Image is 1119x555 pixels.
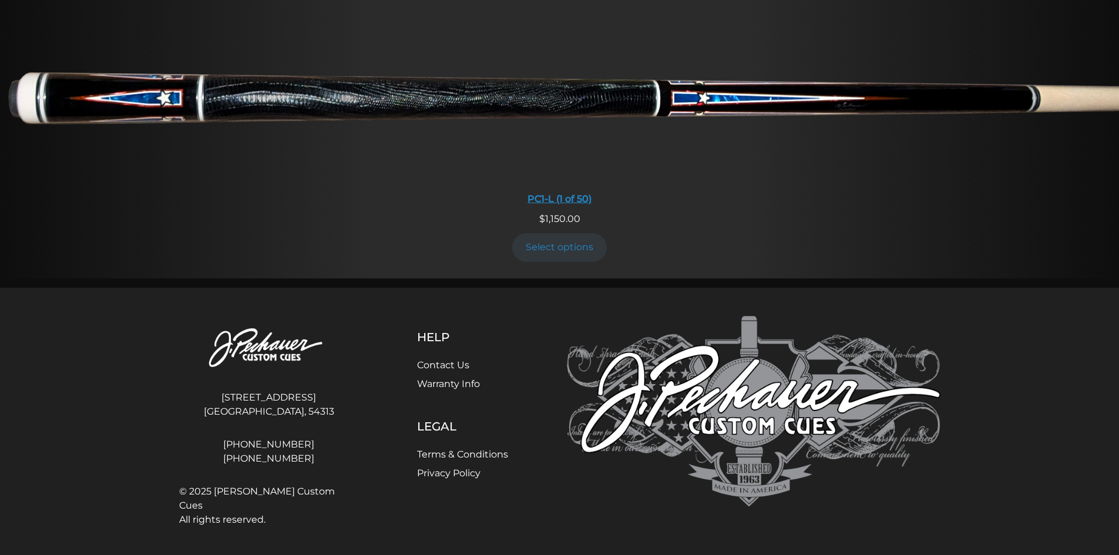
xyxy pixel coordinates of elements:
a: Add to cart: “PC1-L (1 of 50)” [512,233,607,262]
img: Pechauer Custom Cues [179,316,359,381]
span: 1,150.00 [539,213,580,224]
span: © 2025 [PERSON_NAME] Custom Cues All rights reserved. [179,485,359,527]
a: [PHONE_NUMBER] [179,438,359,452]
a: Warranty Info [417,378,480,389]
a: [PHONE_NUMBER] [179,452,359,466]
address: [STREET_ADDRESS] [GEOGRAPHIC_DATA], 54313 [179,386,359,423]
h5: Legal [417,419,508,433]
a: Privacy Policy [417,467,480,479]
a: Terms & Conditions [417,449,508,460]
img: Pechauer Custom Cues [567,316,940,507]
h5: Help [417,330,508,344]
span: $ [539,213,545,224]
a: Contact Us [417,359,469,371]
